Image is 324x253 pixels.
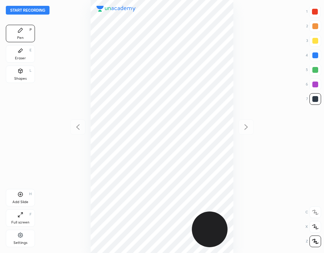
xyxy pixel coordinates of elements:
div: Shapes [14,77,27,80]
div: Full screen [11,221,29,224]
div: Eraser [15,56,26,60]
div: 7 [306,93,321,105]
div: 6 [306,79,321,90]
div: H [29,192,32,196]
div: F [29,213,32,216]
img: logo.38c385cc.svg [96,6,136,12]
div: 2 [306,20,321,32]
div: C [305,206,321,218]
button: Start recording [6,6,50,15]
div: Pen [17,36,24,40]
div: 5 [306,64,321,76]
div: P [29,28,32,32]
div: E [29,48,32,52]
div: 4 [306,50,321,61]
div: Add Slide [12,200,28,204]
div: 3 [306,35,321,47]
div: Settings [13,241,27,245]
div: Z [306,236,321,247]
div: X [305,221,321,233]
div: 1 [306,6,321,17]
div: L [29,69,32,72]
